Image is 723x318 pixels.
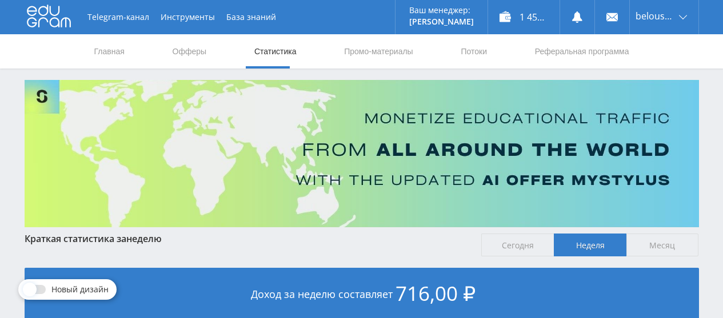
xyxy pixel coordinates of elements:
p: Ваш менеджер: [409,6,474,15]
a: Реферальная программа [534,34,630,69]
span: Сегодня [481,234,554,256]
span: Неделя [554,234,626,256]
img: Banner [25,80,699,227]
div: Краткая статистика за [25,234,470,244]
a: Главная [93,34,126,69]
p: [PERSON_NAME] [409,17,474,26]
span: неделю [126,232,162,245]
span: Новый дизайн [51,285,109,294]
span: 716,00 ₽ [396,280,476,307]
span: belousova1964 [636,11,676,21]
a: Потоки [460,34,488,69]
span: Месяц [626,234,699,256]
a: Офферы [171,34,208,69]
a: Промо-материалы [343,34,414,69]
a: Статистика [253,34,298,69]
